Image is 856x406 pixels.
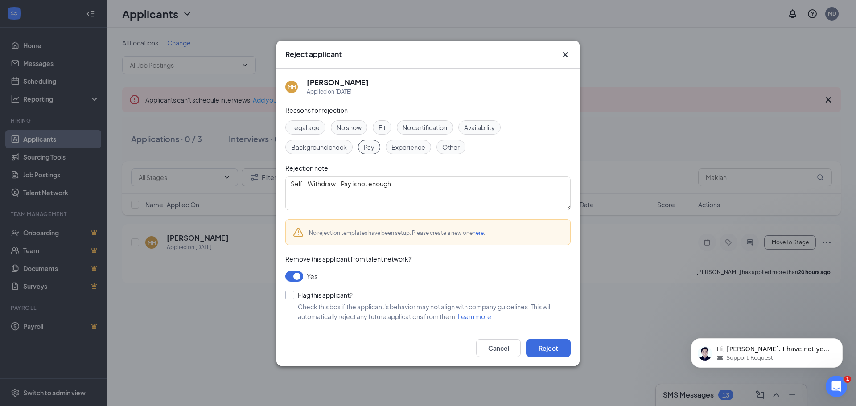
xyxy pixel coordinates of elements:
[526,339,571,357] button: Reject
[285,49,342,59] h3: Reject applicant
[291,142,347,152] span: Background check
[379,123,386,132] span: Fit
[309,230,485,236] span: No rejection templates have been setup. Please create a new one .
[285,176,571,210] textarea: Self - Withdraw - Pay is not enough
[560,49,571,60] svg: Cross
[826,376,847,397] iframe: Intercom live chat
[307,271,317,282] span: Yes
[298,303,551,320] span: Check this box if the applicant's behavior may not align with company guidelines. This will autom...
[458,312,493,320] a: Learn more.
[442,142,460,152] span: Other
[293,227,304,238] svg: Warning
[473,230,484,236] a: here
[476,339,521,357] button: Cancel
[285,106,348,114] span: Reasons for rejection
[285,255,412,263] span: Remove this applicant from talent network?
[288,83,296,90] div: MH
[678,320,856,382] iframe: Intercom notifications message
[403,123,447,132] span: No certification
[391,142,425,152] span: Experience
[364,142,374,152] span: Pay
[337,123,362,132] span: No show
[560,49,571,60] button: Close
[464,123,495,132] span: Availability
[285,164,328,172] span: Rejection note
[307,78,369,87] h5: [PERSON_NAME]
[291,123,320,132] span: Legal age
[844,376,851,383] span: 1
[307,87,369,96] div: Applied on [DATE]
